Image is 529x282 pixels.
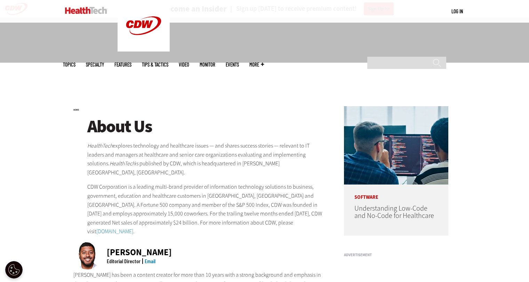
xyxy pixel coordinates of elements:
a: Features [114,62,131,67]
p: Software [344,185,448,200]
em: HealthTech [87,142,113,149]
div: User menu [451,8,463,15]
span: Topics [63,62,75,67]
p: explores technology and healthcare issues — and shares success stories — relevant to IT leaders a... [87,141,326,177]
a: Events [226,62,239,67]
h3: Advertisement [344,253,448,257]
img: Ricky Ribeiro [73,242,101,269]
a: Home [73,109,79,111]
a: Video [179,62,189,67]
img: Home [65,7,107,14]
a: [DOMAIN_NAME] [96,228,133,235]
button: Open Preferences [5,261,23,279]
a: Tips & Tactics [142,62,168,67]
div: Editorial Director [107,258,141,264]
p: CDW Corporation is a leading multi-brand provider of information technology solutions to business... [87,182,326,236]
img: Coworkers coding [344,106,448,185]
h1: About Us [87,117,326,136]
span: Specialty [86,62,104,67]
span: More [249,62,264,67]
a: Log in [451,8,463,14]
a: Email [145,258,155,264]
div: [PERSON_NAME] [107,248,172,257]
em: HealthTech [110,160,135,167]
a: CDW [118,46,170,53]
a: Understanding Low-Code and No-Code for Healthcare [354,204,434,220]
div: Cookie Settings [5,261,23,279]
a: MonITor [200,62,215,67]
